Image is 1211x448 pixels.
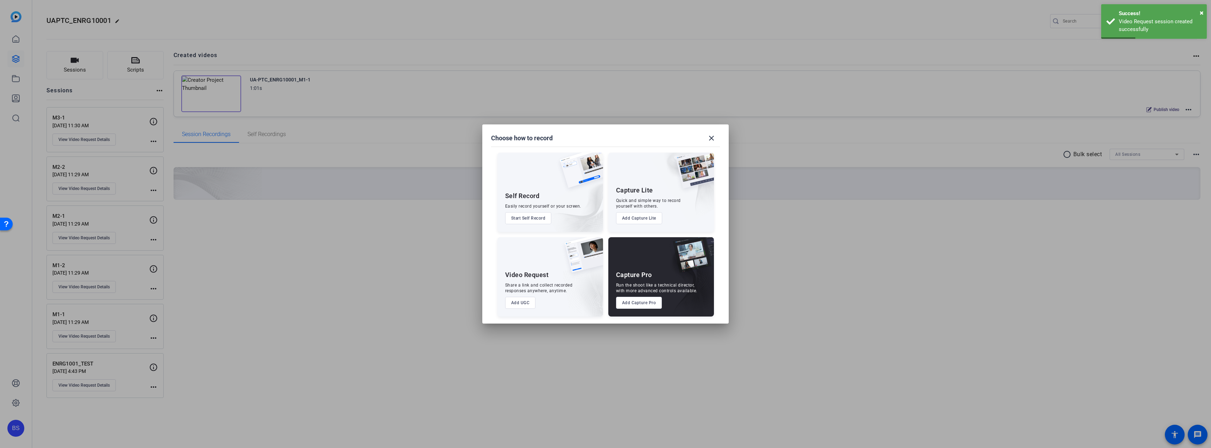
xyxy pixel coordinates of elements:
button: Close [1200,7,1204,18]
img: embarkstudio-self-record.png [542,168,603,232]
div: Self Record [505,192,540,200]
img: embarkstudio-ugc-content.png [562,259,603,317]
img: capture-pro.png [667,237,714,280]
span: × [1200,8,1204,17]
div: Video Request session created successfully [1119,18,1201,33]
div: Run the shoot like a technical director, with more advanced controls available. [616,282,697,294]
img: embarkstudio-capture-pro.png [662,246,714,317]
button: Add UGC [505,297,536,309]
div: Capture Pro [616,271,652,279]
button: Start Self Record [505,212,552,224]
button: Add Capture Pro [616,297,662,309]
img: ugc-content.png [559,237,603,280]
img: embarkstudio-capture-lite.png [651,153,714,223]
div: Quick and simple way to record yourself with others. [616,198,681,209]
div: Easily record yourself or your screen. [505,203,581,209]
div: Success! [1119,10,1201,18]
img: capture-lite.png [670,153,714,196]
div: Capture Lite [616,186,653,195]
button: Add Capture Lite [616,212,662,224]
div: Share a link and collect recorded responses anywhere, anytime. [505,282,573,294]
img: self-record.png [554,153,603,195]
div: Video Request [505,271,549,279]
mat-icon: close [707,134,716,142]
h1: Choose how to record [491,134,553,142]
